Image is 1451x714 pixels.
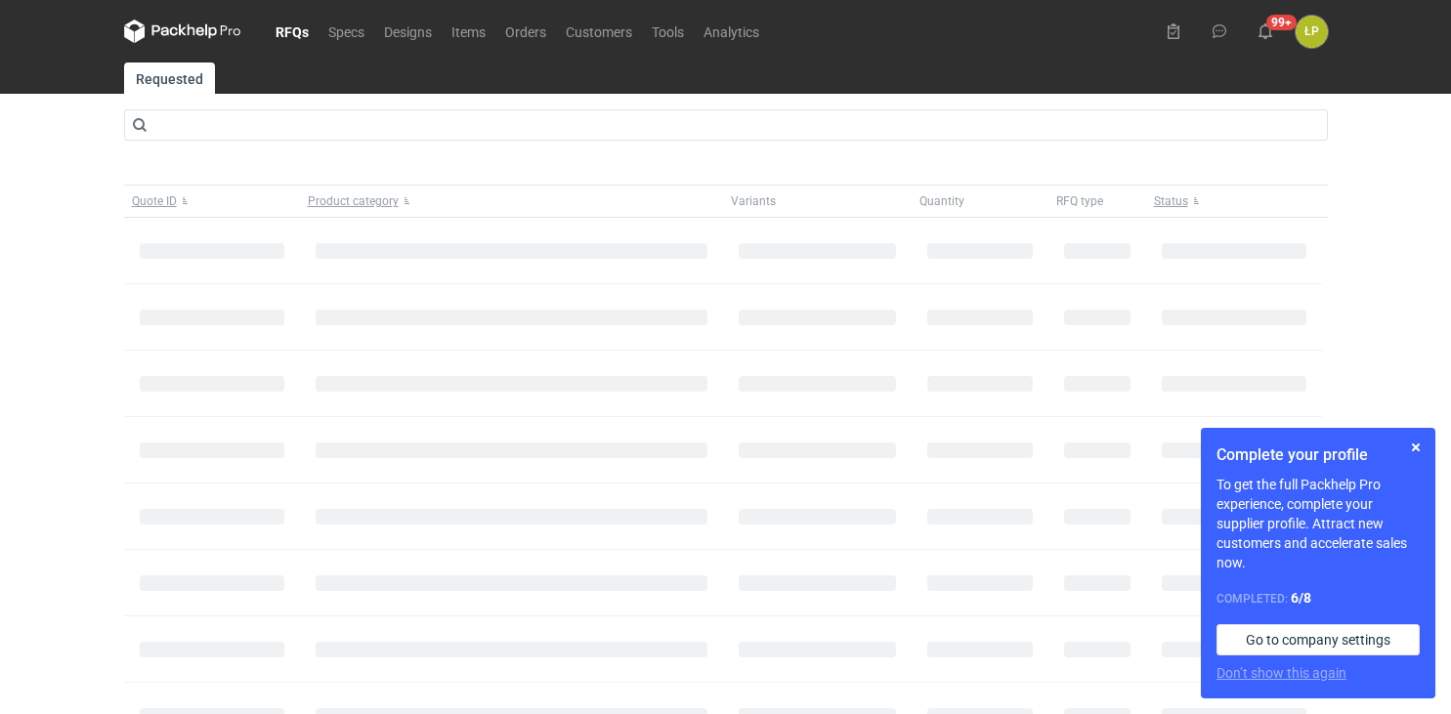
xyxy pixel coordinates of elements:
span: Status [1154,193,1188,209]
div: Łukasz Postawa [1296,16,1328,48]
p: To get the full Packhelp Pro experience, complete your supplier profile. Attract new customers an... [1216,475,1420,572]
a: Items [442,20,495,43]
span: Variants [731,193,776,209]
a: Tools [642,20,694,43]
button: ŁP [1296,16,1328,48]
a: Analytics [694,20,769,43]
span: Quote ID [132,193,177,209]
button: Status [1146,186,1322,217]
a: Orders [495,20,556,43]
svg: Packhelp Pro [124,20,241,43]
span: Product category [308,193,399,209]
div: Completed: [1216,588,1420,609]
button: Skip for now [1404,436,1428,459]
a: Customers [556,20,642,43]
a: RFQs [266,20,319,43]
button: Quote ID [124,186,300,217]
span: RFQ type [1056,193,1103,209]
h1: Complete your profile [1216,443,1420,467]
button: 99+ [1250,16,1281,47]
span: Quantity [919,193,964,209]
a: Specs [319,20,374,43]
a: Requested [124,63,215,94]
strong: 6 / 8 [1291,590,1311,606]
a: Designs [374,20,442,43]
a: Go to company settings [1216,624,1420,655]
button: Don’t show this again [1216,663,1346,683]
button: Product category [300,186,723,217]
